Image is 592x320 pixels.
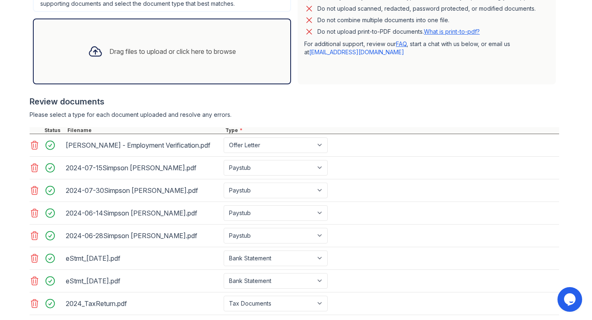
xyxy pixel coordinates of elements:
div: Filename [66,127,224,134]
a: FAQ [396,40,407,47]
div: 2024-06-28Simpson [PERSON_NAME].pdf [66,229,220,242]
div: Drag files to upload or click here to browse [109,46,236,56]
div: Status [43,127,66,134]
div: 2024_TaxReturn.pdf [66,297,220,310]
div: Do not upload scanned, redacted, password protected, or modified documents. [317,4,536,14]
p: For additional support, review our , start a chat with us below, or email us at [304,40,549,56]
a: What is print-to-pdf? [424,28,480,35]
iframe: chat widget [557,287,584,312]
div: [PERSON_NAME] - Employment Verification.pdf [66,139,220,152]
div: Type [224,127,559,134]
div: Review documents [30,96,559,107]
a: [EMAIL_ADDRESS][DOMAIN_NAME] [309,49,404,56]
div: eStmt_[DATE].pdf [66,252,220,265]
div: Do not combine multiple documents into one file. [317,15,449,25]
div: 2024-07-30Simpson [PERSON_NAME].pdf [66,184,220,197]
div: Please select a type for each document uploaded and resolve any errors. [30,111,559,119]
div: eStmt_[DATE].pdf [66,274,220,288]
div: 2024-06-14Simpson [PERSON_NAME].pdf [66,206,220,220]
p: Do not upload print-to-PDF documents. [317,28,480,36]
div: 2024-07-15Simpson [PERSON_NAME].pdf [66,161,220,174]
